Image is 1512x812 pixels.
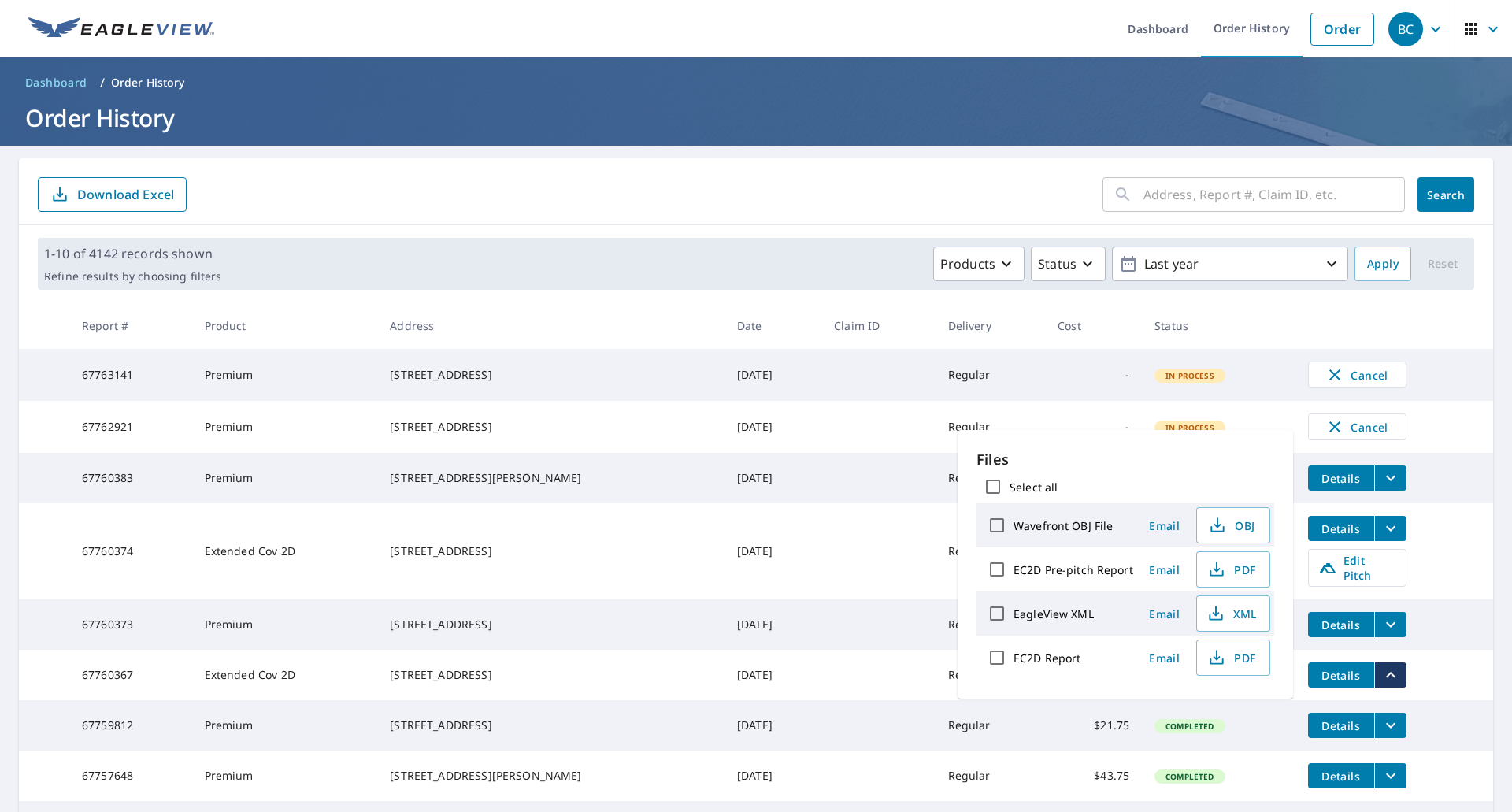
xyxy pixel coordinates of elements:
[724,453,821,503] td: [DATE]
[1374,763,1406,788] button: filesDropdownBtn-67757648
[1317,769,1365,784] span: Details
[1146,562,1184,577] span: Email
[1196,551,1270,588] button: PDF
[390,543,712,559] div: [STREET_ADDRESS]
[936,453,1046,503] td: Regular
[936,503,1046,599] td: Regular
[936,349,1046,401] td: Regular
[1143,172,1405,217] input: Address, Report #, Claim ID, etc.
[1318,553,1396,583] span: Edit Pitch
[724,599,821,650] td: [DATE]
[69,650,192,700] td: 67760367
[821,302,935,349] th: Claim ID
[1374,516,1406,541] button: filesDropdownBtn-67760374
[390,667,712,683] div: [STREET_ADDRESS]
[38,177,187,212] button: Download Excel
[724,650,821,700] td: [DATE]
[1010,480,1058,495] label: Select all
[1156,721,1223,732] span: Completed
[192,302,378,349] th: Product
[192,650,378,700] td: Extended Cov 2D
[936,599,1046,650] td: Regular
[1325,365,1390,384] span: Cancel
[390,617,712,632] div: [STREET_ADDRESS]
[69,453,192,503] td: 67760383
[1325,417,1390,436] span: Cancel
[1308,713,1374,738] button: detailsBtn-67759812
[390,367,712,383] div: [STREET_ADDRESS]
[1014,562,1133,577] label: EC2D Pre-pitch Report
[1045,751,1142,801] td: $43.75
[19,102,1493,134] h1: Order History
[192,453,378,503] td: Premium
[390,470,712,486] div: [STREET_ADDRESS][PERSON_NAME]
[936,700,1046,751] td: Regular
[1388,12,1423,46] div: BC
[1045,349,1142,401] td: -
[1308,516,1374,541] button: detailsBtn-67760374
[724,401,821,453] td: [DATE]
[1140,558,1190,582] button: Email
[1045,401,1142,453] td: -
[1140,514,1190,538] button: Email
[1156,422,1224,433] span: In Process
[724,302,821,349] th: Date
[69,751,192,801] td: 67757648
[1430,187,1462,202] span: Search
[44,244,221,263] p: 1-10 of 4142 records shown
[390,768,712,784] div: [STREET_ADDRESS][PERSON_NAME]
[1196,640,1270,676] button: PDF
[1374,465,1406,491] button: filesDropdownBtn-67760383
[724,751,821,801] td: [DATE]
[1308,362,1406,388] button: Cancel
[25,75,87,91] span: Dashboard
[69,700,192,751] td: 67759812
[1206,648,1257,667] span: PDF
[69,599,192,650] td: 67760373
[1206,516,1257,535] span: OBJ
[1031,247,1106,281] button: Status
[724,503,821,599] td: [DATE]
[77,186,174,203] p: Download Excel
[1045,302,1142,349] th: Cost
[69,302,192,349] th: Report #
[1354,247,1411,281] button: Apply
[1317,471,1365,486] span: Details
[1196,507,1270,543] button: OBJ
[936,302,1046,349] th: Delivery
[1317,718,1365,733] span: Details
[1317,617,1365,632] span: Details
[933,247,1025,281] button: Products
[1156,370,1224,381] span: In Process
[1206,560,1257,579] span: PDF
[1374,612,1406,637] button: filesDropdownBtn-67760373
[1140,602,1190,626] button: Email
[192,751,378,801] td: Premium
[1045,700,1142,751] td: $21.75
[936,401,1046,453] td: Regular
[1308,413,1406,440] button: Cancel
[936,650,1046,700] td: Regular
[1308,763,1374,788] button: detailsBtn-67757648
[192,700,378,751] td: Premium
[192,503,378,599] td: Extended Cov 2D
[69,503,192,599] td: 67760374
[1417,177,1474,212] button: Search
[1038,254,1077,273] p: Status
[1112,247,1348,281] button: Last year
[19,70,94,95] a: Dashboard
[100,73,105,92] li: /
[28,17,214,41] img: EV Logo
[390,419,712,435] div: [STREET_ADDRESS]
[69,349,192,401] td: 67763141
[940,254,995,273] p: Products
[1374,662,1406,688] button: filesDropdownBtn-67760367
[1308,549,1406,587] a: Edit Pitch
[377,302,724,349] th: Address
[192,401,378,453] td: Premium
[724,700,821,751] td: [DATE]
[192,599,378,650] td: Premium
[1014,651,1080,666] label: EC2D Report
[1138,250,1322,278] p: Last year
[724,349,821,401] td: [DATE]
